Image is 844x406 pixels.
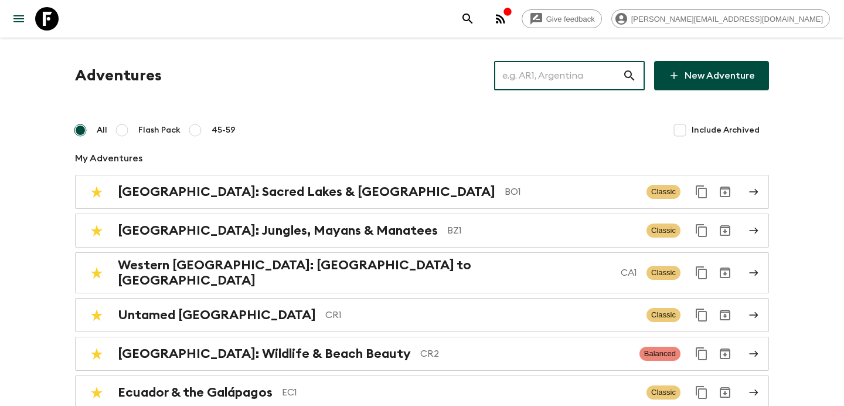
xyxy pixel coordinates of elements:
button: Duplicate for 45-59 [690,180,713,204]
span: 45-59 [212,124,236,136]
h2: Western [GEOGRAPHIC_DATA]: [GEOGRAPHIC_DATA] to [GEOGRAPHIC_DATA] [118,258,611,288]
span: Give feedback [540,15,601,23]
span: Classic [646,185,680,199]
button: Duplicate for 45-59 [690,381,713,404]
span: Classic [646,224,680,238]
button: search adventures [456,7,479,31]
button: Archive [713,180,737,204]
p: My Adventures [75,151,769,165]
button: Archive [713,342,737,366]
button: menu [7,7,30,31]
button: Duplicate for 45-59 [690,261,713,285]
p: CR2 [420,347,630,361]
span: Classic [646,266,680,280]
div: [PERSON_NAME][EMAIL_ADDRESS][DOMAIN_NAME] [611,9,830,28]
a: [GEOGRAPHIC_DATA]: Wildlife & Beach BeautyCR2BalancedDuplicate for 45-59Archive [75,337,769,371]
a: [GEOGRAPHIC_DATA]: Jungles, Mayans & ManateesBZ1ClassicDuplicate for 45-59Archive [75,214,769,248]
a: Untamed [GEOGRAPHIC_DATA]CR1ClassicDuplicate for 45-59Archive [75,298,769,332]
h1: Adventures [75,64,162,87]
span: All [97,124,107,136]
p: CR1 [325,308,637,322]
p: EC1 [282,385,637,400]
span: Balanced [639,347,680,361]
h2: Untamed [GEOGRAPHIC_DATA] [118,307,316,323]
button: Duplicate for 45-59 [690,303,713,327]
p: BZ1 [447,224,637,238]
button: Archive [713,219,737,242]
span: Classic [646,385,680,400]
h2: [GEOGRAPHIC_DATA]: Wildlife & Beach Beauty [118,346,411,361]
h2: [GEOGRAPHIC_DATA]: Jungles, Mayans & Manatees [118,223,438,238]
button: Archive [713,381,737,404]
h2: Ecuador & the Galápagos [118,385,273,400]
input: e.g. AR1, Argentina [494,59,622,92]
h2: [GEOGRAPHIC_DATA]: Sacred Lakes & [GEOGRAPHIC_DATA] [118,184,495,199]
button: Duplicate for 45-59 [690,219,713,242]
button: Duplicate for 45-59 [690,342,713,366]
span: Include Archived [692,124,760,136]
p: CA1 [621,266,637,280]
a: Give feedback [522,9,602,28]
button: Archive [713,261,737,285]
span: Flash Pack [138,124,181,136]
button: Archive [713,303,737,327]
span: Classic [646,308,680,322]
span: [PERSON_NAME][EMAIL_ADDRESS][DOMAIN_NAME] [625,15,829,23]
a: New Adventure [654,61,769,90]
a: Western [GEOGRAPHIC_DATA]: [GEOGRAPHIC_DATA] to [GEOGRAPHIC_DATA]CA1ClassicDuplicate for 45-59Arc... [75,252,769,293]
p: BO1 [505,185,637,199]
a: [GEOGRAPHIC_DATA]: Sacred Lakes & [GEOGRAPHIC_DATA]BO1ClassicDuplicate for 45-59Archive [75,175,769,209]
